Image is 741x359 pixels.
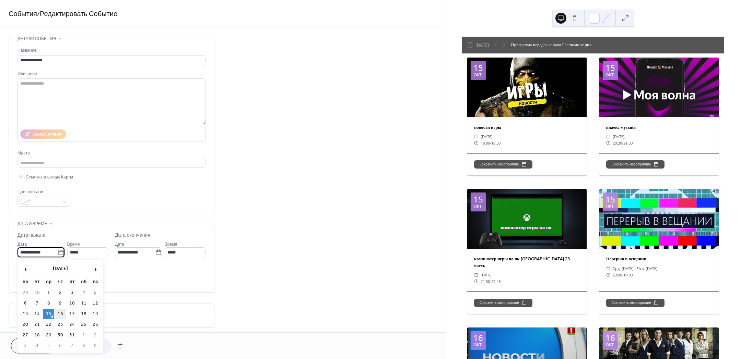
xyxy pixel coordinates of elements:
[473,195,483,203] div: 15
[55,298,66,308] td: 9
[115,232,150,239] div: Дата окончания
[67,330,78,340] td: 31
[606,160,664,169] button: Сохранить мероприятие
[474,133,479,140] div: ​
[481,272,493,278] span: [DATE]
[467,256,587,269] div: компьютер игры на пк [GEOGRAPHIC_DATA] 23 часть
[43,288,54,298] td: 1
[78,277,89,287] th: сб
[78,288,89,298] td: 4
[474,343,483,347] div: окт.
[606,265,611,272] div: ​
[613,265,658,272] span: срд, [DATE] - чтв, [DATE]
[90,298,101,308] td: 12
[90,330,101,340] td: 2
[474,272,479,278] div: ​
[474,205,483,209] div: окт.
[481,140,490,146] span: 18:00
[37,8,117,21] span: / Редактировать Событие
[599,124,719,131] div: яндекс музыка
[605,64,615,72] div: 15
[20,330,31,340] td: 27
[17,241,27,248] span: Дата
[606,73,615,77] div: окт.
[165,241,177,248] span: Время
[32,309,43,319] td: 14
[90,288,101,298] td: 5
[43,277,54,287] th: ср
[481,133,493,140] span: [DATE]
[9,8,37,21] a: События
[55,330,66,340] td: 30
[55,277,66,287] th: чт
[55,341,66,351] td: 6
[467,124,587,131] div: новости игры
[490,140,491,146] span: -
[32,262,89,276] th: [DATE]
[78,298,89,308] td: 11
[90,309,101,319] td: 19
[78,330,89,340] td: 1
[599,256,719,262] div: Перерыв в вещании
[43,298,54,308] td: 8
[67,341,78,351] td: 7
[613,140,622,146] span: 20:30
[32,298,43,308] td: 7
[606,205,615,209] div: окт.
[605,334,615,342] div: 16
[67,298,78,308] td: 10
[613,272,622,278] span: 23:00
[474,299,532,307] button: Сохранить мероприятие
[43,309,54,319] td: 15
[473,64,483,72] div: 15
[481,278,490,285] span: 21:30
[605,195,615,203] div: 15
[606,140,611,146] div: ​
[90,277,101,287] th: вс
[32,288,43,298] td: 30
[67,277,78,287] th: пт
[17,232,45,239] div: Дата начала
[490,278,491,285] span: -
[67,320,78,330] td: 24
[606,343,615,347] div: окт.
[67,241,80,248] span: Время
[26,174,73,181] span: Ссылка на Google Карты
[474,160,532,169] button: Сохранить мероприятие
[622,272,623,278] span: -
[17,47,204,54] div: Название
[67,288,78,298] td: 3
[17,70,204,77] div: Описание
[67,309,78,319] td: 17
[17,220,47,227] span: Дата и время
[78,341,89,351] td: 8
[491,140,501,146] span: 18:30
[55,309,66,319] td: 16
[623,272,633,278] span: 19:00
[473,334,483,342] div: 16
[32,277,43,287] th: вт
[115,241,124,248] span: Дата
[491,278,501,285] span: 22:48
[32,320,43,330] td: 21
[606,133,611,140] div: ​
[20,262,31,276] span: ‹
[474,140,479,146] div: ​
[90,262,101,276] span: ›
[20,341,31,351] td: 3
[32,341,43,351] td: 4
[17,188,69,196] div: Цвет события
[43,341,54,351] td: 5
[78,309,89,319] td: 18
[17,150,204,157] div: Место
[606,272,611,278] div: ​
[613,133,625,140] span: [DATE]
[622,140,623,146] span: -
[623,140,633,146] span: 21:30
[511,41,591,48] div: Программа передач канала Расписание дня
[20,288,31,298] td: 29
[11,338,56,354] button: Отмена
[43,320,54,330] td: 22
[606,299,664,307] button: Сохранить мероприятие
